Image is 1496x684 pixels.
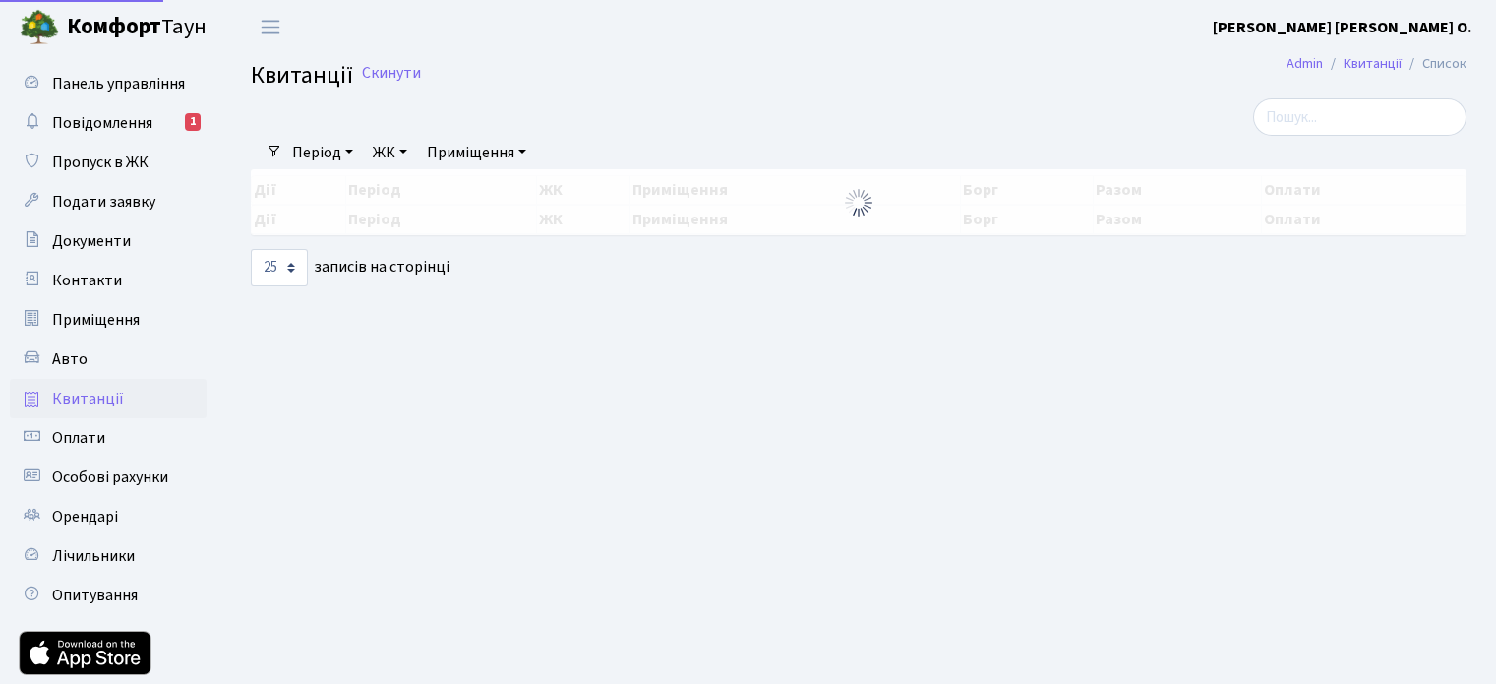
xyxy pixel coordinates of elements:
a: Особові рахунки [10,458,207,497]
a: ЖК [365,136,415,169]
span: Повідомлення [52,112,152,134]
a: Приміщення [10,300,207,340]
span: Документи [52,230,131,252]
a: Повідомлення1 [10,103,207,143]
span: Подати заявку [52,191,155,213]
button: Переключити навігацію [246,11,295,43]
label: записів на сторінці [251,249,449,286]
a: Документи [10,221,207,261]
span: Пропуск в ЖК [52,152,149,173]
b: [PERSON_NAME] [PERSON_NAME] О. [1213,17,1472,38]
input: Пошук... [1253,98,1466,136]
a: Квитанції [10,379,207,418]
a: Панель управління [10,64,207,103]
span: Лічильники [52,545,135,567]
a: Опитування [10,576,207,615]
a: Приміщення [419,136,534,169]
img: Обробка... [843,187,874,218]
select: записів на сторінці [251,249,308,286]
a: Подати заявку [10,182,207,221]
a: Admin [1287,53,1323,74]
a: Орендарі [10,497,207,536]
li: Список [1402,53,1466,75]
span: Таун [67,11,207,44]
span: Оплати [52,427,105,449]
a: [PERSON_NAME] [PERSON_NAME] О. [1213,16,1472,39]
a: Контакти [10,261,207,300]
img: logo.png [20,8,59,47]
a: Лічильники [10,536,207,576]
a: Оплати [10,418,207,458]
div: 1 [185,113,201,131]
span: Квитанції [52,388,124,409]
span: Панель управління [52,73,185,94]
span: Авто [52,348,88,370]
span: Приміщення [52,309,140,331]
span: Квитанції [251,58,353,93]
a: Період [284,136,361,169]
nav: breadcrumb [1257,43,1496,85]
span: Опитування [52,585,138,606]
span: Контакти [52,270,122,291]
a: Квитанції [1344,53,1402,74]
span: Орендарі [52,506,118,528]
span: Особові рахунки [52,466,168,488]
a: Пропуск в ЖК [10,143,207,182]
b: Комфорт [67,11,161,42]
a: Авто [10,340,207,379]
a: Скинути [362,64,421,83]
